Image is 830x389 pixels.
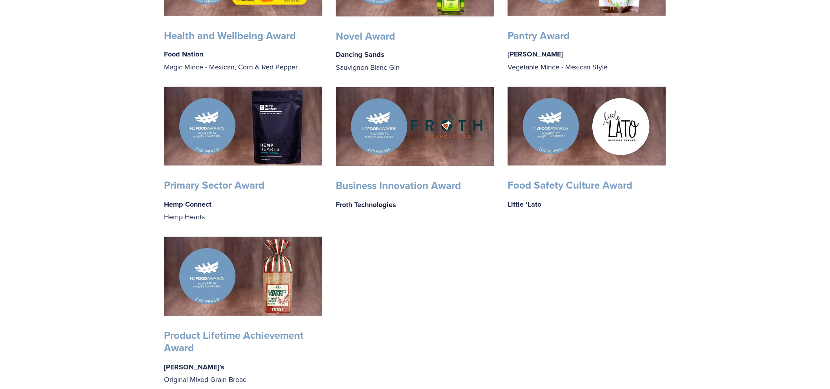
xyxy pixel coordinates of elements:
strong: s [221,362,224,373]
strong: Food Safety Culture Award [508,178,633,193]
strong: Novel Award [336,29,395,44]
strong: Primary Sector Award [164,178,264,193]
p: Magic Mince - Mexican, Corn & Red Pepper [164,48,322,73]
strong: Product Lifetime Achievement Award [164,328,306,356]
strong: Hemp Connect [164,200,211,210]
strong: Food Nation [164,49,203,60]
strong: Pantry Award [508,28,570,43]
p: Original Mixed Grain Bread [164,361,322,386]
strong: [PERSON_NAME] [508,49,563,60]
strong: Business Innovation Award [336,178,461,193]
strong: ’ [219,362,221,373]
strong: [PERSON_NAME] [164,362,219,373]
strong: Froth Technologies [336,200,396,210]
strong: Health and Wellbeing Award [164,28,296,43]
p: Vegetable Mince - Mexican Style [508,48,666,73]
p: Hemp Hearts [164,198,322,224]
p: Sauvignon Blanc Gin [336,49,494,74]
strong: Little ‘Lato [508,200,541,210]
strong: Dancing Sands [336,50,384,60]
